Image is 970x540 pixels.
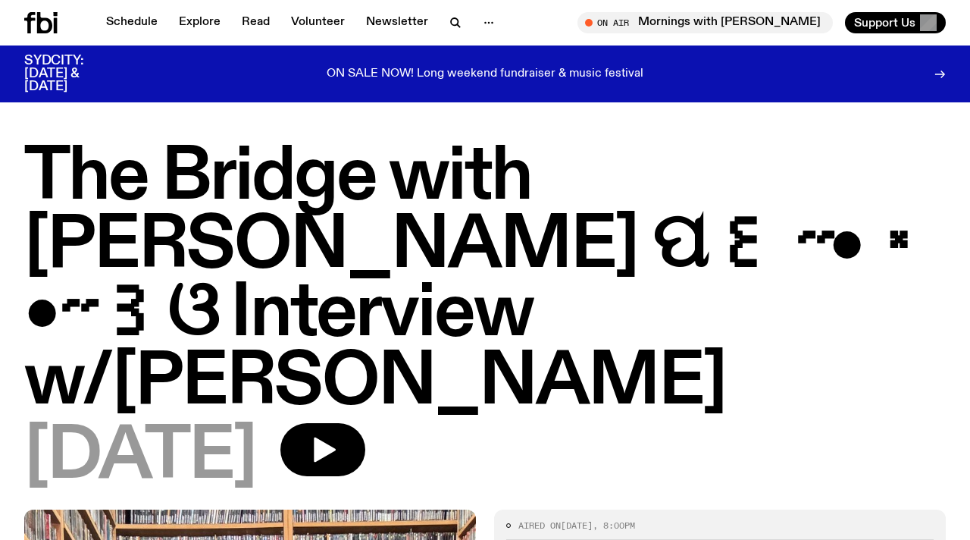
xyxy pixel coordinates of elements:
span: Aired on [518,520,561,532]
a: Newsletter [357,12,437,33]
a: Volunteer [282,12,354,33]
h3: SYDCITY: [DATE] & [DATE] [24,55,121,93]
button: Support Us [845,12,946,33]
a: Read [233,12,279,33]
span: [DATE] [24,423,256,491]
a: Explore [170,12,230,33]
h1: The Bridge with [PERSON_NAME] ପ꒰ ˶• ༝ •˶꒱ଓ Interview w/[PERSON_NAME] [24,144,946,417]
a: Schedule [97,12,167,33]
span: , 8:00pm [593,520,635,532]
span: [DATE] [561,520,593,532]
p: ON SALE NOW! Long weekend fundraiser & music festival [327,67,643,81]
button: On AirMornings with [PERSON_NAME] [577,12,833,33]
span: Support Us [854,16,915,30]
